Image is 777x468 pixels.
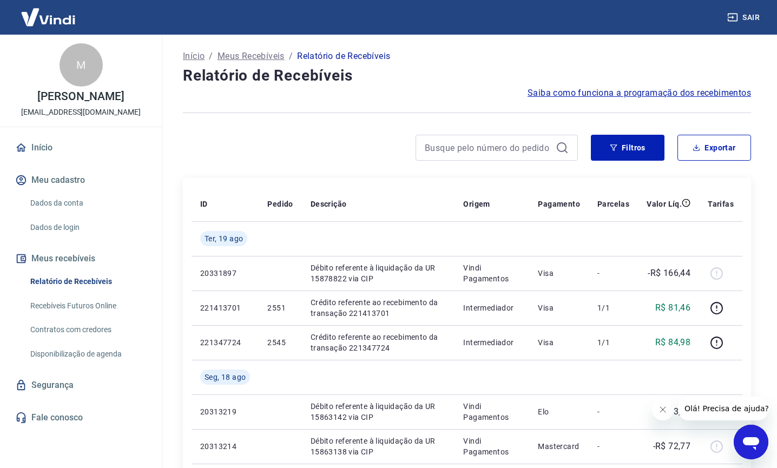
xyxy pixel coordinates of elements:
[200,441,250,452] p: 20313214
[725,8,764,28] button: Sair
[648,267,690,280] p: -R$ 166,44
[538,406,580,417] p: Elo
[538,268,580,279] p: Visa
[218,50,285,63] a: Meus Recebíveis
[463,401,521,423] p: Vindi Pagamentos
[13,168,149,192] button: Meu cadastro
[183,50,205,63] a: Início
[6,8,91,16] span: Olá! Precisa de ajuda?
[677,135,751,161] button: Exportar
[200,268,250,279] p: 20331897
[267,199,293,209] p: Pedido
[538,337,580,348] p: Visa
[26,216,149,239] a: Dados de login
[21,107,141,118] p: [EMAIL_ADDRESS][DOMAIN_NAME]
[538,441,580,452] p: Mastercard
[597,302,629,313] p: 1/1
[13,406,149,430] a: Fale conosco
[647,199,682,209] p: Valor Líq.
[655,301,690,314] p: R$ 81,46
[267,337,293,348] p: 2545
[528,87,751,100] a: Saiba como funciona a programação dos recebimentos
[209,50,213,63] p: /
[463,199,490,209] p: Origem
[200,199,208,209] p: ID
[205,233,243,244] span: Ter, 19 ago
[652,399,674,420] iframe: Fechar mensagem
[311,401,446,423] p: Débito referente à liquidação da UR 15863142 via CIP
[538,302,580,313] p: Visa
[26,319,149,341] a: Contratos com credores
[13,247,149,271] button: Meus recebíveis
[13,373,149,397] a: Segurança
[311,199,347,209] p: Descrição
[597,268,629,279] p: -
[653,440,691,453] p: -R$ 72,77
[267,302,293,313] p: 2551
[183,65,751,87] h4: Relatório de Recebíveis
[289,50,293,63] p: /
[311,332,446,353] p: Crédito referente ao recebimento da transação 221347724
[597,199,629,209] p: Parcelas
[678,397,768,420] iframe: Mensagem da empresa
[297,50,390,63] p: Relatório de Recebíveis
[463,302,521,313] p: Intermediador
[60,43,103,87] div: M
[26,343,149,365] a: Disponibilização de agenda
[597,337,629,348] p: 1/1
[200,302,250,313] p: 221413701
[425,140,551,156] input: Busque pelo número do pedido
[37,91,124,102] p: [PERSON_NAME]
[26,192,149,214] a: Dados da conta
[708,199,734,209] p: Tarifas
[200,406,250,417] p: 20313219
[734,425,768,459] iframe: Botão para abrir a janela de mensagens
[597,441,629,452] p: -
[200,337,250,348] p: 221347724
[26,271,149,293] a: Relatório de Recebíveis
[311,262,446,284] p: Débito referente à liquidação da UR 15878822 via CIP
[13,136,149,160] a: Início
[463,436,521,457] p: Vindi Pagamentos
[26,295,149,317] a: Recebíveis Futuros Online
[591,135,664,161] button: Filtros
[311,297,446,319] p: Crédito referente ao recebimento da transação 221413701
[655,336,690,349] p: R$ 84,98
[538,199,580,209] p: Pagamento
[205,372,246,383] span: Seg, 18 ago
[311,436,446,457] p: Débito referente à liquidação da UR 15863138 via CIP
[463,262,521,284] p: Vindi Pagamentos
[597,406,629,417] p: -
[463,337,521,348] p: Intermediador
[13,1,83,34] img: Vindi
